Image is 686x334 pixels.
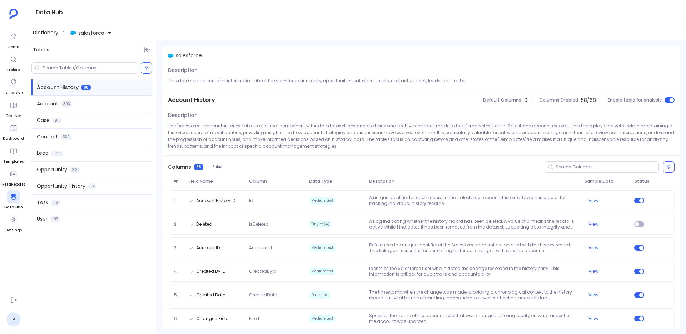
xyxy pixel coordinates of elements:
[9,9,18,19] img: petavue logo
[246,178,306,184] span: Column
[196,245,220,251] button: Account ID
[37,100,58,108] span: Account
[5,227,22,233] span: Settings
[171,221,186,227] span: 2.
[5,213,22,233] a: Settings
[176,52,202,59] span: salesforce
[37,149,49,157] span: Lead
[50,216,60,222] span: 193
[168,112,198,119] span: Description
[208,162,228,172] button: Select
[168,53,174,59] img: salesforce.svg
[171,269,186,274] span: 4.
[246,269,306,274] span: CreatedById
[6,113,21,119] span: Discover
[366,178,582,184] span: Description
[196,292,225,298] button: Created Date
[524,97,527,104] span: 0
[588,245,598,251] button: View
[70,167,80,173] span: 313
[246,221,306,227] span: IsDeleted
[309,244,335,251] span: Mediumtext
[27,40,156,59] div: Tables
[588,292,598,298] button: View
[171,316,186,321] span: 6.
[194,164,203,170] span: 68
[53,118,61,123] span: 84
[37,199,48,206] span: Task
[168,122,675,149] p: The 'salesforce_accounthistories' table is a critical component within the dataset, designed to t...
[366,289,581,301] p: The timestamp when the change was made, providing a chronological context to the history record. ...
[171,245,186,251] span: 3.
[168,67,198,74] span: Description
[6,312,21,326] a: P
[61,101,72,107] span: 393
[366,313,581,324] p: Specifies the name of the account field that was changed, offering clarity on what aspect of the ...
[196,198,235,203] button: Account History ID
[186,178,246,184] span: Field Name
[632,178,652,184] span: Status
[588,269,598,274] button: View
[196,269,225,274] button: Created By ID
[37,84,79,91] span: Account History
[88,183,96,189] span: 16
[246,316,306,321] span: Field
[2,167,25,187] a: PetaReports
[539,97,578,103] span: Columns Enabled
[61,134,72,140] span: 339
[37,166,67,173] span: Opportunity
[309,268,335,275] span: Mediumtext
[168,96,215,104] span: Account History
[33,29,58,36] span: Dictionary
[309,221,332,228] span: Tinyint(4)
[37,133,58,141] span: Contact
[37,117,50,124] span: Case
[588,316,598,321] button: View
[3,122,24,142] a: Dashboard
[4,190,23,210] a: Data Hub
[168,163,191,171] span: Columns
[37,182,85,190] span: Opportunity History
[2,182,25,187] span: PetaReports
[168,77,675,84] p: This data source contains information about the salesforce accounts, opportunities, salesforce us...
[556,164,658,170] input: Search Columns
[43,65,138,71] input: Search Tables/Columns
[608,97,662,103] span: Enable table for analysis
[588,221,598,227] button: View
[306,178,366,184] span: Data Type
[3,136,24,142] span: Dashboard
[366,242,581,254] p: References the unique identifier of the Salesforce account associated with the history record. Th...
[5,90,23,96] span: Deep Dive
[51,151,63,156] span: 385
[70,30,76,36] img: salesforce.svg
[588,198,598,203] button: View
[366,218,581,230] p: A flag indicating whether the history record has been deleted. A value of 0 means the record is a...
[246,292,306,298] span: CreatedDate
[51,200,60,206] span: 110
[246,245,306,251] span: AccountId
[366,266,581,277] p: Identifies the Salesforce user who initiated the change recorded in the history entry. This infor...
[3,144,24,164] a: Templates
[196,221,212,227] button: Deleted
[36,8,63,18] h1: Data Hub
[366,195,581,206] p: A unique identifier for each record in the 'salesforce_accounthistories' table. It is crucial for...
[7,30,20,50] a: Home
[78,29,104,36] span: salesforce
[171,292,186,298] span: 5.
[7,44,20,50] span: Home
[37,215,48,223] span: User
[6,99,21,119] a: Discover
[142,45,152,55] button: Hide Tables
[4,205,23,210] span: Data Hub
[196,316,229,321] button: Changed Field
[309,197,335,204] span: Mediumtext
[5,76,23,96] a: Deep Dive
[81,85,91,90] span: 68
[7,67,20,73] span: Explore
[309,291,330,299] span: Datetime
[7,53,20,73] a: Explore
[581,97,596,104] span: 58 / 68
[246,198,306,203] span: Id
[69,27,114,39] button: salesforce
[3,159,24,164] span: Templates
